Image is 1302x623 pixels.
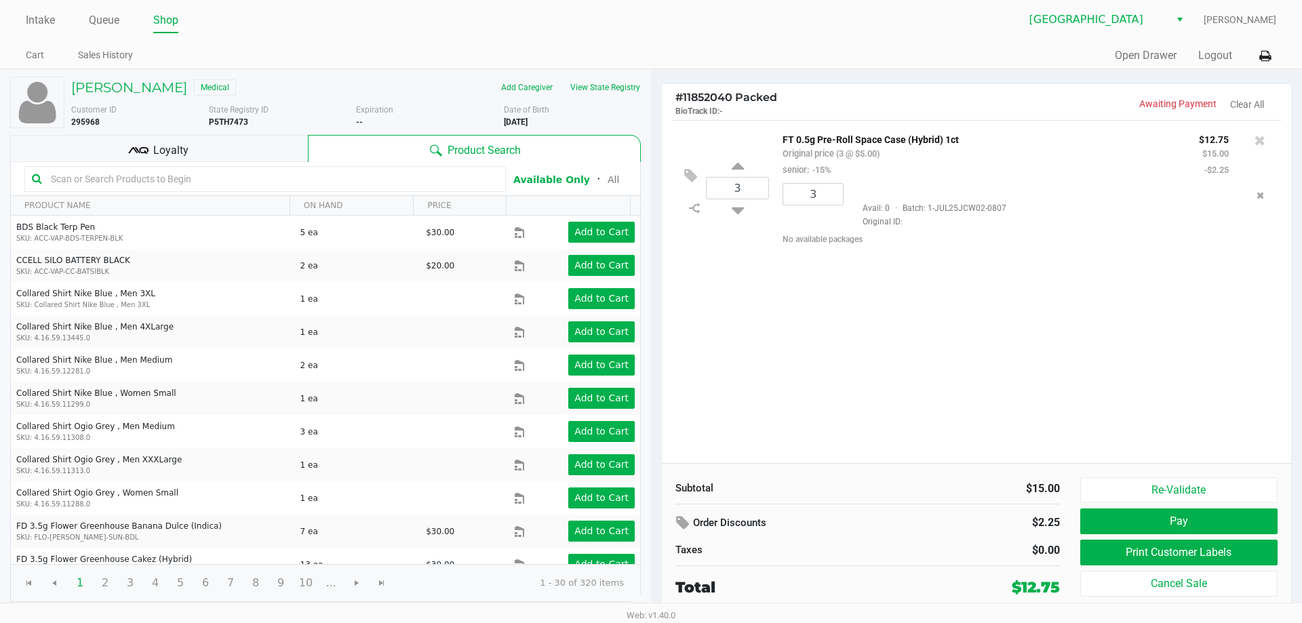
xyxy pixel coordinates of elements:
[26,11,55,30] a: Intake
[16,333,289,343] p: SKU: 4.16.59.13445.0
[890,203,903,213] span: ·
[574,426,629,437] app-button-loader: Add to Cart
[318,570,344,596] span: Page 11
[1251,183,1269,208] button: Remove the package from the orderLine
[194,79,236,96] span: Medical
[294,249,420,282] td: 2 ea
[294,548,420,581] td: 13 ea
[574,293,629,304] app-button-loader: Add to Cart
[608,173,619,187] button: All
[568,421,635,442] button: Add to Cart
[243,570,269,596] span: Page 8
[294,315,420,348] td: 1 ea
[426,228,454,237] span: $30.00
[351,578,362,588] span: Go to the next page
[294,415,420,448] td: 3 ea
[426,527,454,536] span: $30.00
[1199,131,1229,145] p: $12.75
[218,570,243,596] span: Page 7
[1202,148,1229,159] small: $15.00
[41,570,67,596] span: Go to the previous page
[627,610,675,620] span: Web: v1.40.0
[11,282,294,315] td: Collared Shirt Nike Blue , Men 3XL
[11,448,294,481] td: Collared Shirt Ogio Grey , Men XXXLarge
[854,216,1229,228] span: Original ID:
[1012,576,1060,599] div: $12.75
[71,117,100,127] b: 295968
[11,481,294,515] td: Collared Shirt Ogio Grey , Women Small
[294,216,420,249] td: 5 ea
[413,196,506,216] th: PRICE
[16,399,289,409] p: SKU: 4.16.59.11299.0
[976,97,1217,111] p: Awaiting Payment
[568,454,635,475] button: Add to Cart
[574,559,629,569] app-button-loader: Add to Cart
[574,492,629,503] app-button-loader: Add to Cart
[294,382,420,415] td: 1 ea
[568,222,635,243] button: Add to Cart
[574,359,629,370] app-button-loader: Add to Cart
[45,169,498,189] input: Scan or Search Products to Begin
[504,105,549,115] span: Date of Birth
[568,388,635,409] button: Add to Cart
[11,348,294,382] td: Collared Shirt Nike Blue , Men Medium
[142,570,168,596] span: Page 4
[675,91,683,104] span: #
[568,355,635,376] button: Add to Cart
[356,117,363,127] b: --
[11,548,294,581] td: FD 3.5g Flower Greenhouse Cakez (Hybrid)
[1029,12,1162,28] span: [GEOGRAPHIC_DATA]
[11,382,294,415] td: Collared Shirt Nike Blue , Women Small
[854,203,1006,213] span: Avail: 0 Batch: 1-JUL25JCW02-0807
[11,196,640,564] div: Data table
[16,366,289,376] p: SKU: 4.16.59.12281.0
[71,105,117,115] span: Customer ID
[16,466,289,476] p: SKU: 4.16.59.11313.0
[675,91,777,104] span: 11852040 Packed
[574,226,629,237] app-button-loader: Add to Cart
[719,106,723,116] span: -
[426,261,454,270] span: $20.00
[167,570,193,596] span: Page 5
[49,578,60,588] span: Go to the previous page
[675,481,858,496] div: Subtotal
[92,570,118,596] span: Page 2
[574,260,629,270] app-button-loader: Add to Cart
[574,393,629,403] app-button-loader: Add to Cart
[209,105,269,115] span: State Registry ID
[117,570,143,596] span: Page 3
[153,11,178,30] a: Shop
[11,216,294,249] td: BDS Black Terp Pen
[675,106,719,116] span: BioTrack ID:
[268,570,294,596] span: Page 9
[561,77,641,98] button: View State Registry
[1204,165,1229,175] small: -$2.25
[568,288,635,309] button: Add to Cart
[1080,540,1278,565] button: Print Customer Labels
[209,117,248,127] b: P5TH7473
[574,459,629,470] app-button-loader: Add to Cart
[26,47,44,64] a: Cart
[193,570,218,596] span: Page 6
[878,542,1061,559] div: $0.00
[568,521,635,542] button: Add to Cart
[574,326,629,337] app-button-loader: Add to Cart
[1170,7,1189,32] button: Select
[71,79,187,96] h5: [PERSON_NAME]
[16,233,289,243] p: SKU: ACC-VAP-BDS-TERPEN-BLK
[504,117,528,127] b: [DATE]
[356,105,393,115] span: Expiration
[878,481,1061,497] div: $15.00
[1080,477,1278,503] button: Re-Validate
[1080,571,1278,597] button: Cancel Sale
[568,255,635,276] button: Add to Cart
[783,148,880,159] small: Original price (3 @ $5.00)
[294,481,420,515] td: 1 ea
[945,511,1060,534] div: $2.25
[11,249,294,282] td: CCELL SILO BATTERY BLACK
[675,511,925,536] div: Order Discounts
[293,570,319,596] span: Page 10
[16,532,289,542] p: SKU: FLO-[PERSON_NAME]-SUN-BDL
[11,515,294,548] td: FD 3.5g Flower Greenhouse Banana Dulce (Indica)
[1080,508,1278,534] button: Pay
